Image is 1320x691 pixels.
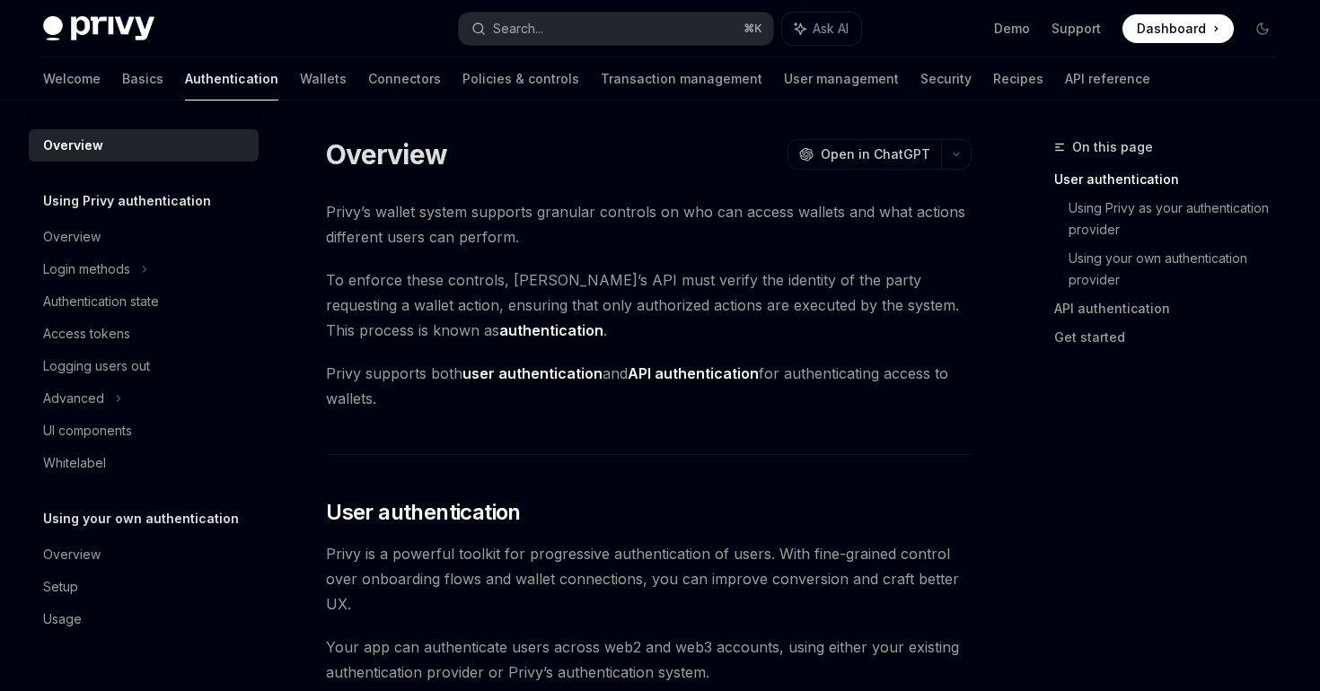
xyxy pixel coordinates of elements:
a: UI components [29,415,259,447]
span: Privy supports both and for authenticating access to wallets. [326,361,972,411]
a: Authentication [185,57,278,101]
a: API authentication [1054,294,1291,323]
a: Recipes [993,57,1043,101]
a: Authentication state [29,285,259,318]
span: Dashboard [1137,20,1206,38]
a: Overview [29,129,259,162]
a: Transaction management [601,57,762,101]
a: Whitelabel [29,447,259,479]
div: UI components [43,420,132,442]
a: Overview [29,221,259,253]
strong: API authentication [628,364,759,382]
span: Ask AI [813,20,849,38]
div: Authentication state [43,291,159,312]
span: Your app can authenticate users across web2 and web3 accounts, using either your existing authent... [326,634,972,685]
a: User authentication [1054,165,1291,194]
a: Using Privy as your authentication provider [1069,194,1291,244]
span: User authentication [326,498,521,527]
strong: user authentication [462,364,603,382]
span: Privy’s wallet system supports granular controls on who can access wallets and what actions diffe... [326,199,972,249]
div: Search... [493,18,543,39]
div: Whitelabel [43,452,106,474]
h5: Using Privy authentication [43,190,211,212]
a: Usage [29,603,259,635]
span: Privy is a powerful toolkit for progressive authentication of users. With fine-grained control ov... [326,541,972,617]
a: Welcome [43,57,101,101]
a: User management [784,57,899,101]
div: Setup [43,576,78,598]
div: Login methods [43,258,130,280]
a: Support [1052,20,1101,38]
span: Open in ChatGPT [821,145,930,163]
span: On this page [1072,136,1153,158]
span: To enforce these controls, [PERSON_NAME]’s API must verify the identity of the party requesting a... [326,267,972,343]
div: Access tokens [43,323,130,345]
img: dark logo [43,16,154,41]
h5: Using your own authentication [43,508,239,529]
a: Wallets [300,57,347,101]
a: Get started [1054,323,1291,352]
a: Connectors [368,57,441,101]
h1: Overview [326,138,447,171]
a: Overview [29,538,259,571]
a: Policies & controls [462,57,579,101]
a: Demo [994,20,1030,38]
a: API reference [1065,57,1150,101]
strong: authentication [499,321,603,339]
a: Basics [122,57,163,101]
a: Setup [29,571,259,603]
a: Security [920,57,972,101]
div: Logging users out [43,355,150,377]
button: Ask AI [782,13,861,45]
a: Dashboard [1122,14,1234,43]
button: Toggle dark mode [1248,14,1277,43]
a: Access tokens [29,318,259,350]
div: Overview [43,226,101,248]
a: Using your own authentication provider [1069,244,1291,294]
span: ⌘ K [744,22,762,36]
div: Overview [43,135,103,156]
div: Advanced [43,388,104,409]
div: Overview [43,544,101,565]
button: Open in ChatGPT [788,139,941,170]
button: Search...⌘K [459,13,772,45]
div: Usage [43,608,82,630]
a: Logging users out [29,350,259,382]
